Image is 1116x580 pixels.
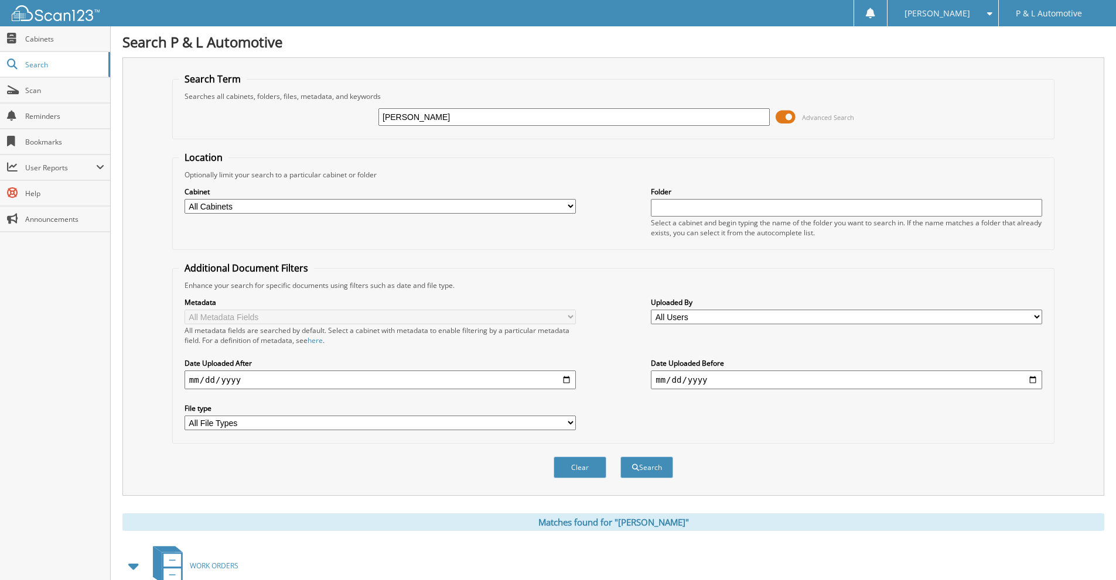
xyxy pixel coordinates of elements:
label: Cabinet [185,187,576,197]
button: Clear [554,457,606,478]
input: start [185,370,576,389]
span: Scan [25,85,104,95]
span: Bookmarks [25,137,104,147]
span: P & L Automotive [1016,10,1082,17]
div: Select a cabinet and begin typing the name of the folder you want to search in. If the name match... [651,218,1042,238]
label: File type [185,403,576,413]
img: scan123-logo-white.svg [12,5,100,21]
span: Advanced Search [802,113,854,122]
span: Announcements [25,214,104,224]
span: Reminders [25,111,104,121]
span: Cabinets [25,34,104,44]
a: here [308,335,323,345]
span: Search [25,60,103,70]
span: Help [25,188,104,198]
legend: Additional Document Filters [179,262,314,274]
button: Search [620,457,673,478]
h1: Search P & L Automotive [122,32,1104,52]
div: All metadata fields are searched by default. Select a cabinet with metadata to enable filtering b... [185,325,576,345]
legend: Search Term [179,73,247,85]
div: Matches found for "[PERSON_NAME]" [122,513,1104,531]
span: User Reports [25,163,96,173]
label: Folder [651,187,1042,197]
span: WORK ORDERS [190,561,238,571]
span: [PERSON_NAME] [905,10,970,17]
input: end [651,370,1042,389]
div: Enhance your search for specific documents using filters such as date and file type. [179,280,1048,290]
legend: Location [179,151,228,164]
label: Date Uploaded Before [651,358,1042,368]
div: Searches all cabinets, folders, files, metadata, and keywords [179,91,1048,101]
label: Uploaded By [651,297,1042,307]
label: Date Uploaded After [185,358,576,368]
label: Metadata [185,297,576,307]
div: Optionally limit your search to a particular cabinet or folder [179,170,1048,180]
